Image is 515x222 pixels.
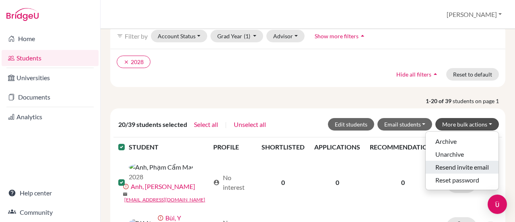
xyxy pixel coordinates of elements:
[425,131,499,190] ul: More bulk actions
[328,118,374,131] button: Edit students
[213,173,252,192] div: No interest
[257,137,309,157] th: SHORTLISTED
[435,118,499,131] button: More bulk actions
[389,68,446,81] button: Hide all filtersarrow_drop_up
[443,7,505,22] button: [PERSON_NAME]
[426,148,499,161] button: Unarchive
[315,33,358,39] span: Show more filters
[426,161,499,174] button: Resend invite email
[426,174,499,187] button: Reset password
[129,137,208,157] th: STUDENT
[446,68,499,81] button: Reset to default
[426,97,453,105] strong: 1-20 of 39
[129,172,193,182] p: 2028
[208,137,257,157] th: PROFILE
[308,30,373,42] button: Show more filtersarrow_drop_up
[129,162,193,172] img: Anh, Phạm Cẩm Mai
[488,195,507,214] div: Open Intercom Messenger
[370,178,436,187] p: 0
[266,30,305,42] button: Advisor
[426,135,499,148] button: Archive
[2,89,99,105] a: Documents
[257,157,309,208] td: 0
[225,120,227,129] span: |
[124,196,205,203] a: [EMAIL_ADDRESS][DOMAIN_NAME]
[309,157,365,208] td: 0
[2,109,99,125] a: Analytics
[118,120,187,129] span: 20/39 students selected
[244,33,250,39] span: (1)
[377,118,433,131] button: Email students
[2,31,99,47] a: Home
[453,97,505,105] span: students on page 1
[233,119,266,130] button: Unselect all
[396,71,431,78] span: Hide all filters
[157,215,165,221] span: error_outline
[358,32,367,40] i: arrow_drop_up
[210,30,264,42] button: Grad Year(1)
[309,137,365,157] th: APPLICATIONS
[365,137,441,157] th: RECOMMENDATIONS
[117,33,123,39] i: filter_list
[2,50,99,66] a: Students
[431,70,439,78] i: arrow_drop_up
[2,204,99,220] a: Community
[123,192,128,197] span: mail
[213,179,220,186] span: account_circle
[151,30,207,42] button: Account Status
[124,59,129,65] i: clear
[6,8,39,21] img: Bridge-U
[2,185,99,201] a: Help center
[131,182,195,191] a: Anh, [PERSON_NAME]
[2,70,99,86] a: Universities
[194,119,218,130] button: Select all
[117,56,150,68] button: clear2028
[125,32,148,40] span: Filter by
